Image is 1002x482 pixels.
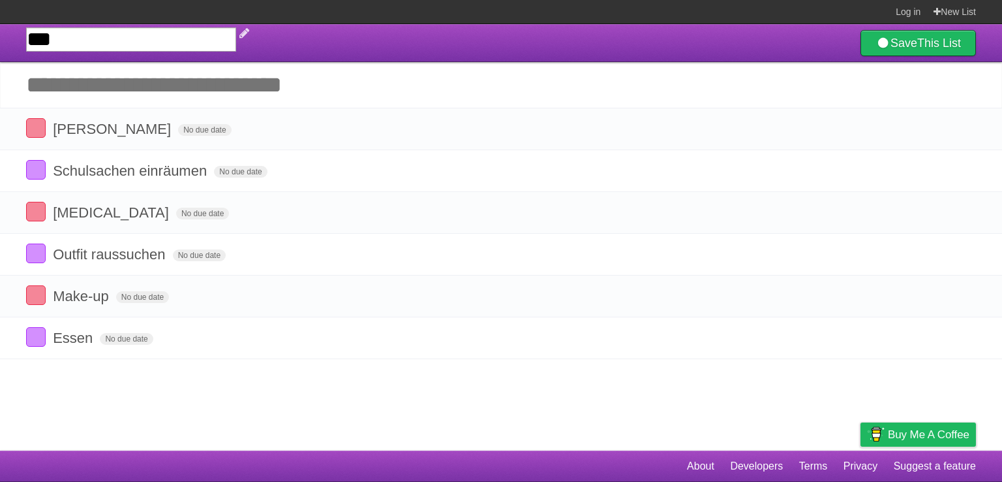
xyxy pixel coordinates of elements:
a: Developers [730,454,783,479]
b: This List [917,37,961,50]
span: No due date [214,166,267,178]
a: Suggest a feature [894,454,976,479]
a: Privacy [843,454,877,479]
img: Buy me a coffee [867,423,885,445]
span: Schulsachen einräumen [53,163,210,179]
label: Done [26,202,46,221]
span: Essen [53,330,96,346]
label: Done [26,327,46,347]
label: Done [26,118,46,138]
a: About [687,454,714,479]
a: Buy me a coffee [860,423,976,447]
label: Done [26,285,46,305]
span: [PERSON_NAME] [53,121,174,137]
span: No due date [173,249,226,261]
a: Terms [799,454,828,479]
a: SaveThis List [860,30,976,56]
span: [MEDICAL_DATA] [53,204,172,221]
label: Done [26,160,46,180]
label: Done [26,244,46,263]
span: No due date [178,124,231,136]
span: Outfit raussuchen [53,246,168,263]
span: No due date [176,208,229,219]
span: No due date [116,291,169,303]
span: Buy me a coffee [888,423,969,446]
span: Make-up [53,288,112,304]
span: No due date [100,333,153,345]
